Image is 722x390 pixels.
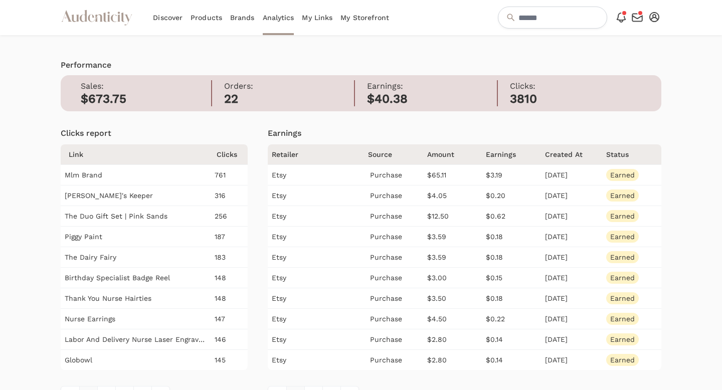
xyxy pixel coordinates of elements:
[213,288,248,309] td: 148
[606,231,639,243] span: Earned
[366,350,425,370] td: Purchase
[543,185,602,206] td: [DATE]
[602,144,661,165] th: Status
[510,92,641,106] h2: 3810
[366,288,425,309] td: Purchase
[61,288,212,309] td: Thank You Nurse Hairties
[425,288,484,309] td: $3.50
[61,329,212,350] td: Labor And Delivery Nurse Laser Engraved Tumbler
[484,206,543,227] td: $0.62
[606,333,639,345] span: Earned
[81,92,211,106] h2: $673.75
[61,247,212,268] td: The Dairy Fairy
[606,292,639,304] span: Earned
[484,288,543,309] td: $0.18
[224,80,354,92] p: Orders:
[224,92,354,106] h2: 22
[606,354,639,366] span: Earned
[213,309,248,329] td: 147
[606,313,639,325] span: Earned
[268,309,366,329] td: Etsy
[213,268,248,288] td: 148
[425,144,484,165] th: Amount
[425,268,484,288] td: $3.00
[213,206,248,227] td: 256
[484,227,543,247] td: $0.18
[61,165,212,185] td: Mlm Brand
[484,268,543,288] td: $0.15
[425,206,484,227] td: $12.50
[268,144,366,165] th: Retailer
[425,350,484,370] td: $2.80
[425,329,484,350] td: $2.80
[213,227,248,247] td: 187
[606,210,639,222] span: Earned
[606,169,639,181] span: Earned
[213,247,248,268] td: 183
[268,350,366,370] td: Etsy
[484,185,543,206] td: $0.20
[510,80,641,92] p: Clicks:
[61,268,212,288] td: Birthday Specialist Badge Reel
[366,185,425,206] td: Purchase
[366,206,425,227] td: Purchase
[61,227,212,247] td: Piggy Paint
[268,247,366,268] td: Etsy
[61,127,247,139] h4: Clicks report
[61,309,212,329] td: Nurse Earrings
[484,165,543,185] td: $3.19
[213,185,248,206] td: 316
[543,165,602,185] td: [DATE]
[61,350,212,370] td: Globowl
[366,329,425,350] td: Purchase
[213,165,248,185] td: 761
[268,329,366,350] td: Etsy
[543,247,602,268] td: [DATE]
[367,92,497,106] h2: $40.38
[61,60,111,70] span: translation missing: en.advocates.analytics.show.performance
[367,80,497,92] p: Earnings:
[425,247,484,268] td: $3.59
[484,247,543,268] td: $0.18
[81,80,211,92] p: Sales:
[606,189,639,202] span: Earned
[425,227,484,247] td: $3.59
[543,329,602,350] td: [DATE]
[366,165,425,185] td: Purchase
[543,288,602,309] td: [DATE]
[484,329,543,350] td: $0.14
[213,350,248,370] td: 145
[484,309,543,329] td: $0.22
[606,251,639,263] span: Earned
[61,206,212,227] td: The Duo Gift Set | Pink Sands
[543,268,602,288] td: [DATE]
[366,144,425,165] th: Source
[543,144,602,165] th: Created At
[484,350,543,370] td: $0.14
[213,329,248,350] td: 146
[268,227,366,247] td: Etsy
[268,288,366,309] td: Etsy
[543,227,602,247] td: [DATE]
[425,165,484,185] td: $65.11
[366,309,425,329] td: Purchase
[61,185,212,206] td: [PERSON_NAME]'s Keeper
[543,206,602,227] td: [DATE]
[268,165,366,185] td: Etsy
[268,206,366,227] td: Etsy
[606,272,639,284] span: Earned
[425,309,484,329] td: $4.50
[366,268,425,288] td: Purchase
[425,185,484,206] td: $4.05
[213,144,248,165] th: Clicks
[61,144,212,165] th: Link
[484,144,543,165] th: Earnings
[268,185,366,206] td: Etsy
[268,268,366,288] td: Etsy
[268,127,661,139] h4: Earnings
[543,350,602,370] td: [DATE]
[366,247,425,268] td: Purchase
[543,309,602,329] td: [DATE]
[366,227,425,247] td: Purchase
